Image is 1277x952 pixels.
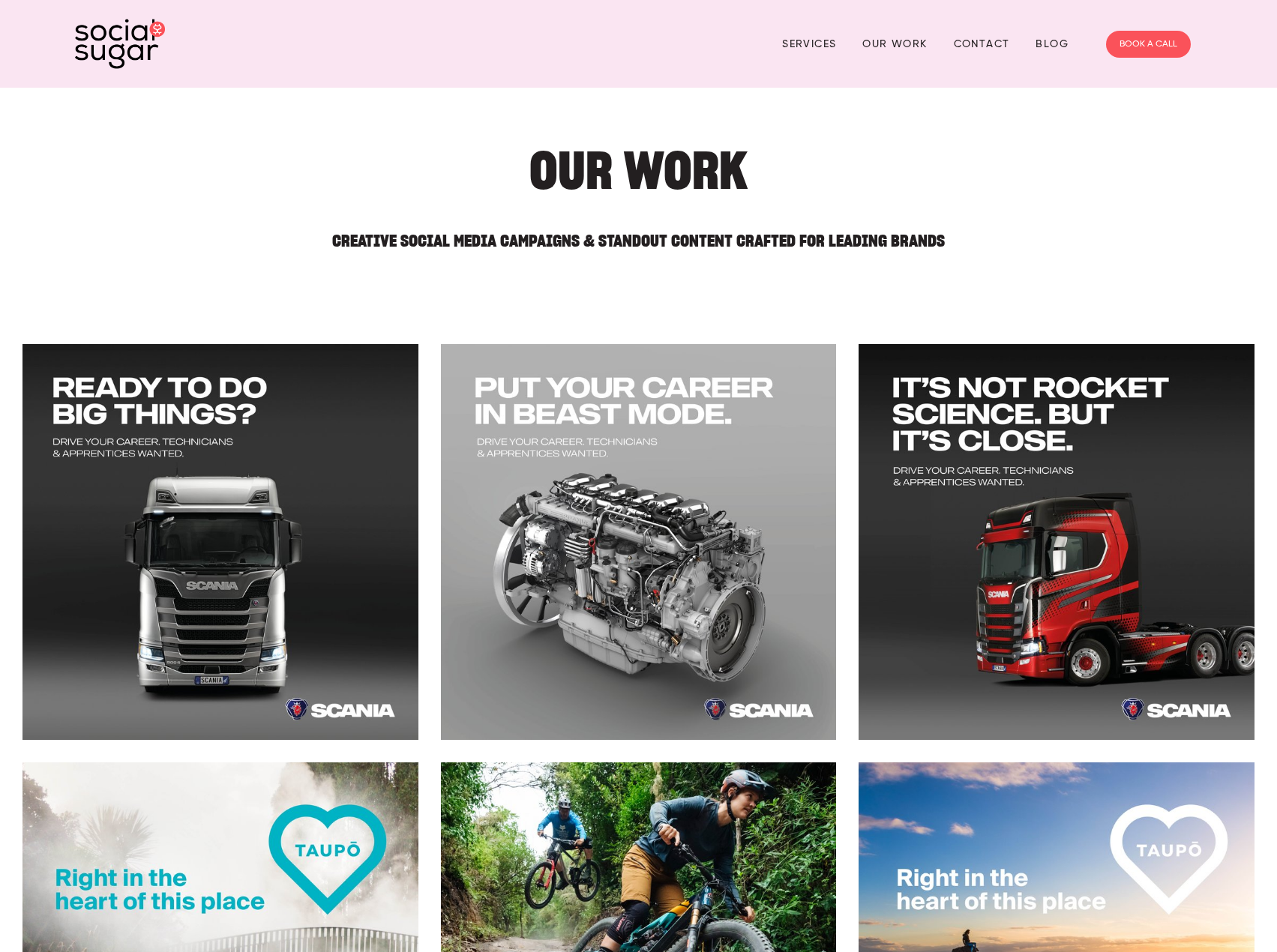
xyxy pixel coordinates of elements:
a: Our Work [862,32,927,55]
img: SocialSugar [75,19,165,69]
a: BOOK A CALL [1106,31,1191,58]
h2: Creative Social Media Campaigns & Standout Content Crafted for Leading Brands [151,219,1125,249]
a: Services [782,32,836,55]
a: Contact [954,32,1010,55]
img: 1080x1080 Big Things Scania.jpg [22,343,419,741]
a: Blog [1036,32,1069,55]
img: 1080x1080 Big Things Scania2-1.jpg [440,343,838,741]
img: 1080x1080 Big Things Scania3.jpg [858,343,1255,741]
h1: Our Work [151,148,1125,193]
